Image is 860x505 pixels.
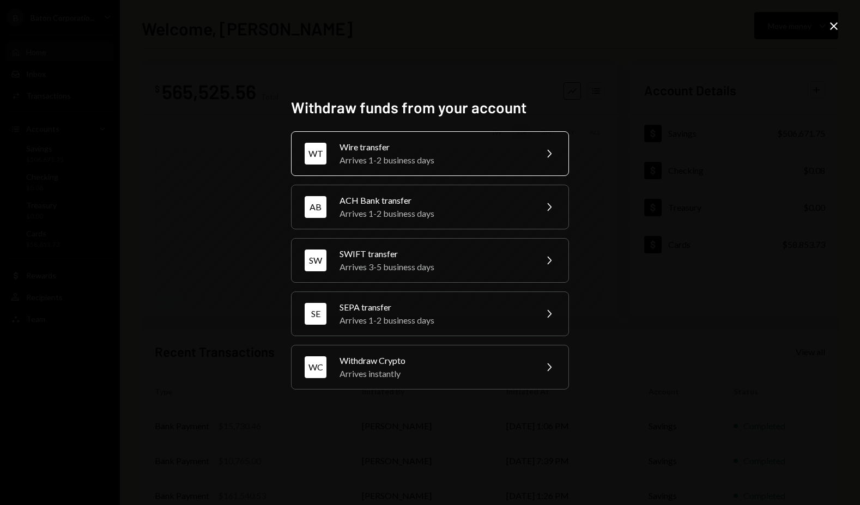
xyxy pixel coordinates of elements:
[340,260,529,273] div: Arrives 3-5 business days
[291,238,569,283] button: SWSWIFT transferArrives 3-5 business days
[305,196,326,218] div: AB
[340,247,529,260] div: SWIFT transfer
[340,301,529,314] div: SEPA transfer
[340,154,529,167] div: Arrives 1-2 business days
[305,250,326,271] div: SW
[291,345,569,390] button: WCWithdraw CryptoArrives instantly
[291,291,569,336] button: SESEPA transferArrives 1-2 business days
[291,131,569,176] button: WTWire transferArrives 1-2 business days
[340,354,529,367] div: Withdraw Crypto
[340,207,529,220] div: Arrives 1-2 business days
[305,303,326,325] div: SE
[340,194,529,207] div: ACH Bank transfer
[340,314,529,327] div: Arrives 1-2 business days
[340,367,529,380] div: Arrives instantly
[291,185,569,229] button: ABACH Bank transferArrives 1-2 business days
[305,356,326,378] div: WC
[291,97,569,118] h2: Withdraw funds from your account
[340,141,529,154] div: Wire transfer
[305,143,326,165] div: WT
